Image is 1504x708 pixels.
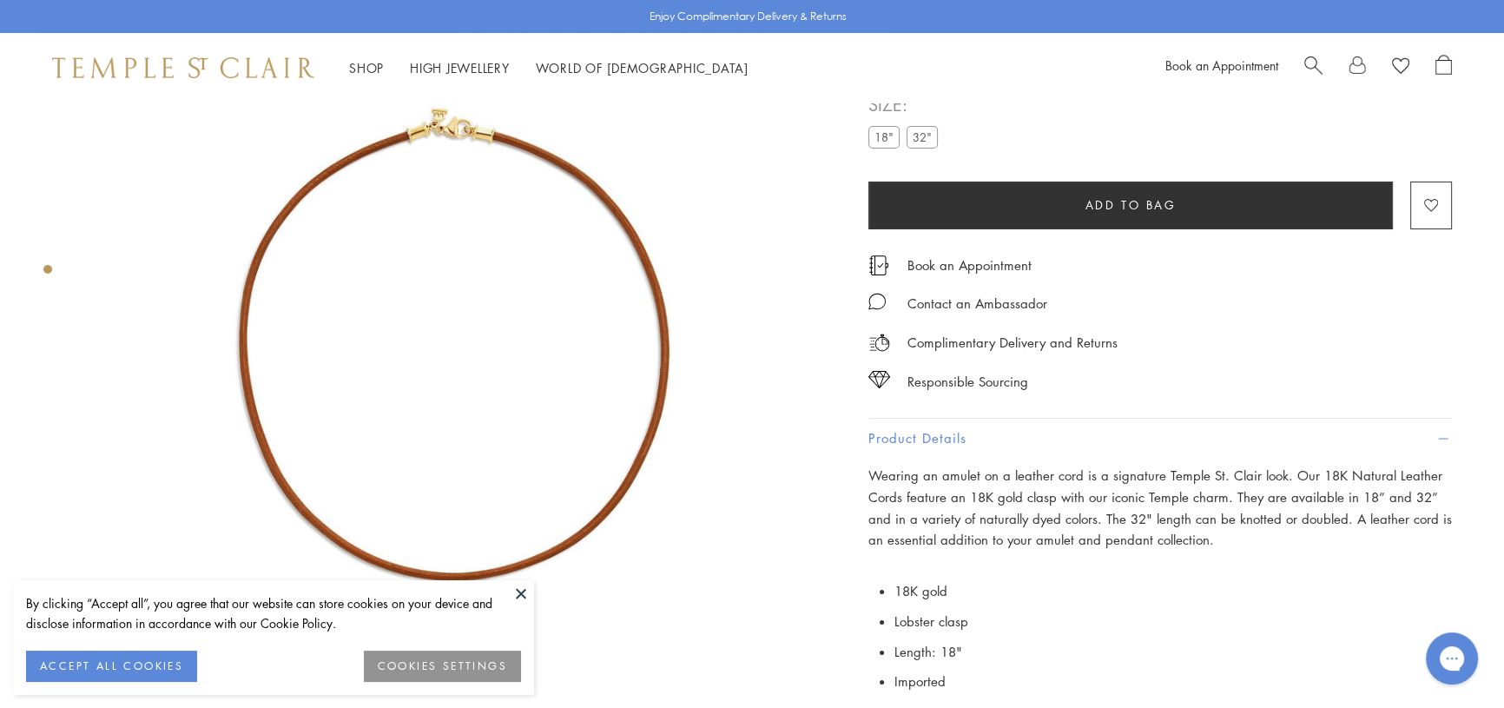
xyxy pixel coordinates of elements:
[894,666,1452,697] li: Imported
[894,606,1452,637] li: Lobster clasp
[1165,56,1278,74] a: Book an Appointment
[868,465,1452,551] p: Wearing an amulet on a leather cord is a signature Temple St. Clair look. Our 18K Natural Leather...
[868,126,900,148] label: 18"
[410,59,510,76] a: High JewelleryHigh Jewellery
[868,293,886,310] img: MessageIcon-01_2.svg
[907,255,1032,275] a: Book an Appointment
[1392,55,1409,81] a: View Wishlist
[364,651,521,682] button: COOKIES SETTINGS
[52,57,314,78] img: Temple St. Clair
[349,57,749,79] nav: Main navigation
[26,593,521,633] div: By clicking “Accept all”, you agree that our website can store cookies on your device and disclos...
[1085,195,1177,215] span: Add to bag
[868,255,889,275] img: icon_appointment.svg
[1304,55,1323,81] a: Search
[536,59,749,76] a: World of [DEMOGRAPHIC_DATA]World of [DEMOGRAPHIC_DATA]
[1435,55,1452,81] a: Open Shopping Bag
[894,637,1452,667] li: Length: 18"
[868,419,1452,458] button: Product Details
[907,293,1047,314] div: Contact an Ambassador
[868,332,890,354] img: icon_delivery.svg
[868,182,1393,229] button: Add to bag
[26,651,197,682] button: ACCEPT ALL COOKIES
[349,59,384,76] a: ShopShop
[907,371,1028,393] div: Responsible Sourcing
[1417,626,1487,691] iframe: Gorgias live chat messenger
[894,576,1452,606] li: 18K gold
[650,8,847,25] p: Enjoy Complimentary Delivery & Returns
[868,371,890,388] img: icon_sourcing.svg
[907,332,1118,354] p: Complimentary Delivery and Returns
[868,90,945,119] span: SIZE:
[43,261,52,288] div: Product gallery navigation
[907,126,938,148] label: 32"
